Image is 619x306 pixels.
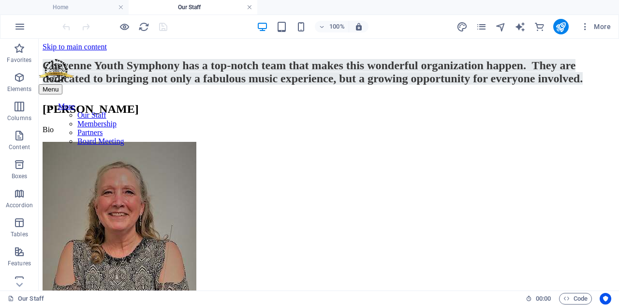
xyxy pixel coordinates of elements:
a: Skip to main content [4,4,68,12]
i: Pages (Ctrl+Alt+S) [476,21,487,32]
button: pages [476,21,487,32]
button: Code [559,293,592,305]
i: Navigator [495,21,506,32]
button: More [576,19,615,34]
i: AI Writer [515,21,526,32]
span: 00 00 [536,293,551,305]
p: Elements [7,85,32,93]
i: On resize automatically adjust zoom level to fit chosen device. [354,22,363,31]
a: Click to cancel selection. Double-click to open Pages [8,293,44,305]
p: Favorites [7,56,31,64]
button: design [457,21,468,32]
i: Design (Ctrl+Alt+Y) [457,21,468,32]
button: commerce [534,21,545,32]
i: Publish [555,21,566,32]
p: Content [9,143,30,151]
p: Tables [11,230,28,238]
button: text_generator [515,21,526,32]
h6: 100% [329,21,345,32]
i: Commerce [534,21,545,32]
p: Boxes [12,172,28,180]
p: Features [8,260,31,267]
i: Reload page [138,21,149,32]
span: : [543,295,544,302]
button: navigator [495,21,507,32]
span: More [580,22,611,31]
button: Usercentrics [600,293,611,305]
button: publish [553,19,569,34]
p: Columns [7,114,31,122]
h6: Session time [526,293,551,305]
h4: Our Staff [129,2,257,13]
p: Accordion [6,201,33,209]
button: reload [138,21,149,32]
span: Code [563,293,588,305]
button: 100% [315,21,349,32]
